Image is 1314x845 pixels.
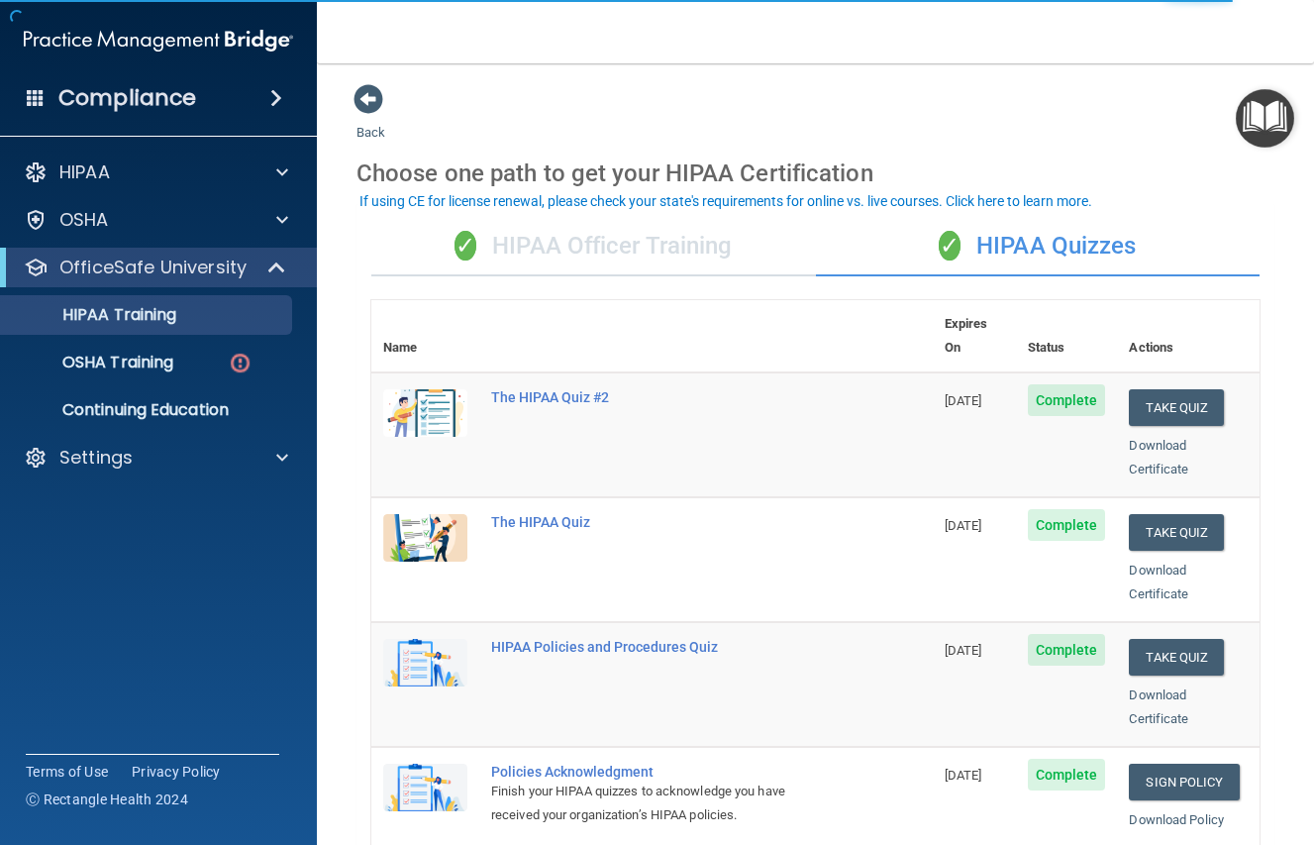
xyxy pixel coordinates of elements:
a: Sign Policy [1129,764,1239,800]
button: Open Resource Center [1236,89,1294,148]
img: danger-circle.6113f641.png [228,351,253,375]
button: Take Quiz [1129,514,1224,551]
a: Back [356,101,385,140]
span: Complete [1028,509,1106,541]
button: If using CE for license renewal, please check your state's requirements for online vs. live cours... [356,191,1095,211]
span: Ⓒ Rectangle Health 2024 [26,790,188,809]
span: Complete [1028,384,1106,416]
a: Download Certificate [1129,563,1188,601]
div: HIPAA Quizzes [816,217,1261,276]
a: OSHA [24,208,288,232]
div: HIPAA Officer Training [371,217,816,276]
div: The HIPAA Quiz [491,514,834,530]
span: Complete [1028,634,1106,666]
p: HIPAA Training [13,305,176,325]
th: Name [371,300,479,372]
p: Continuing Education [13,400,283,420]
div: The HIPAA Quiz #2 [491,389,834,405]
p: OSHA Training [13,353,173,372]
a: Download Certificate [1129,687,1188,726]
div: Finish your HIPAA quizzes to acknowledge you have received your organization’s HIPAA policies. [491,780,834,827]
p: HIPAA [59,160,110,184]
span: [DATE] [945,393,982,408]
a: Download Certificate [1129,438,1188,476]
th: Expires On [933,300,1016,372]
p: Settings [59,446,133,470]
span: ✓ [455,231,476,261]
div: HIPAA Policies and Procedures Quiz [491,639,834,655]
h4: Compliance [58,84,196,112]
p: OSHA [59,208,109,232]
span: [DATE] [945,643,982,658]
span: Complete [1028,759,1106,791]
a: Privacy Policy [132,762,221,782]
div: Choose one path to get your HIPAA Certification [356,145,1274,202]
button: Take Quiz [1129,389,1224,426]
a: OfficeSafe University [24,256,287,279]
a: Settings [24,446,288,470]
a: HIPAA [24,160,288,184]
a: Download Policy [1129,812,1224,827]
p: OfficeSafe University [59,256,247,279]
th: Actions [1117,300,1260,372]
span: [DATE] [945,518,982,533]
div: Policies Acknowledgment [491,764,834,780]
a: Terms of Use [26,762,108,782]
span: ✓ [939,231,960,261]
div: If using CE for license renewal, please check your state's requirements for online vs. live cours... [359,194,1092,208]
img: PMB logo [24,21,293,60]
button: Take Quiz [1129,639,1224,676]
th: Status [1016,300,1118,372]
span: [DATE] [945,768,982,783]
